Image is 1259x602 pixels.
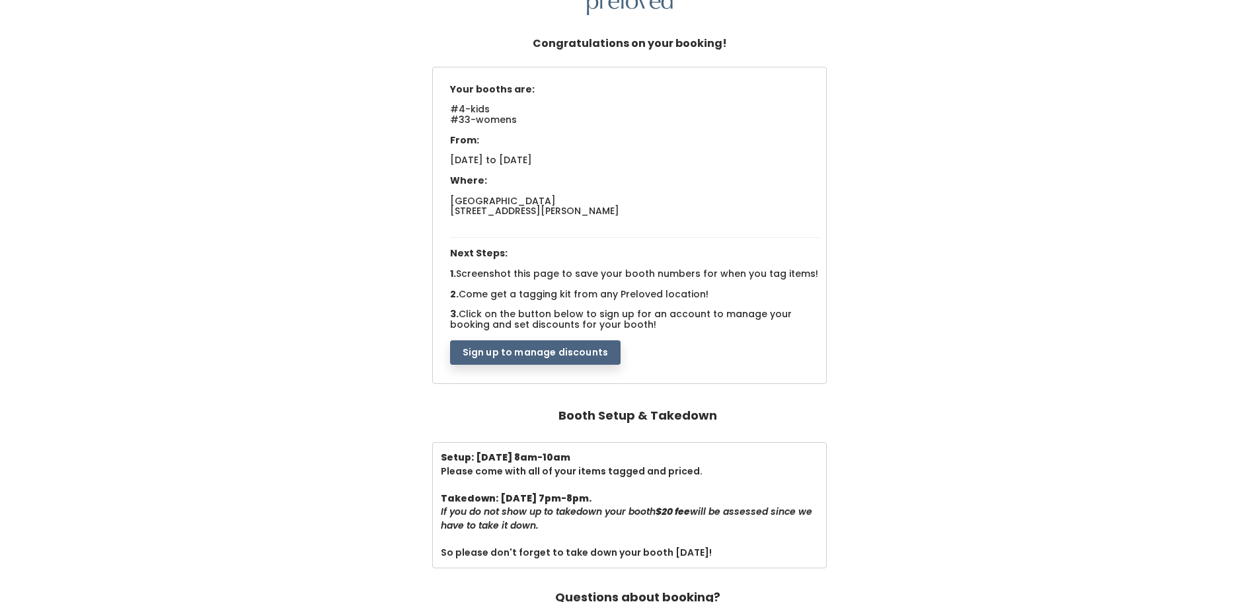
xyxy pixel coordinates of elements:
div: Please come with all of your items tagged and priced. So please don't forget to take down your bo... [441,451,819,560]
b: $20 fee [656,505,690,518]
span: Where: [450,174,487,187]
span: #33-womens [450,113,517,134]
button: Sign up to manage discounts [450,340,621,365]
span: Screenshot this page to save your booth numbers for when you tag items! [456,267,818,280]
span: #4-kids [450,102,490,124]
h5: Congratulations on your booking! [533,31,727,56]
span: From: [450,133,479,147]
b: Takedown: [DATE] 7pm-8pm. [441,492,591,505]
span: [GEOGRAPHIC_DATA] [STREET_ADDRESS][PERSON_NAME] [450,194,619,217]
b: Setup: [DATE] 8am-10am [441,451,570,464]
span: [DATE] to [DATE] [450,153,532,167]
h4: Booth Setup & Takedown [558,402,717,429]
a: Sign up to manage discounts [450,345,621,358]
div: 1. 2. 3. [443,78,827,365]
span: Next Steps: [450,246,508,260]
span: Click on the button below to sign up for an account to manage your booking and set discounts for ... [450,307,792,330]
i: If you do not show up to takedown your booth will be assessed since we have to take it down. [441,505,812,532]
span: Come get a tagging kit from any Preloved location! [459,287,708,301]
span: Your booths are: [450,83,535,96]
